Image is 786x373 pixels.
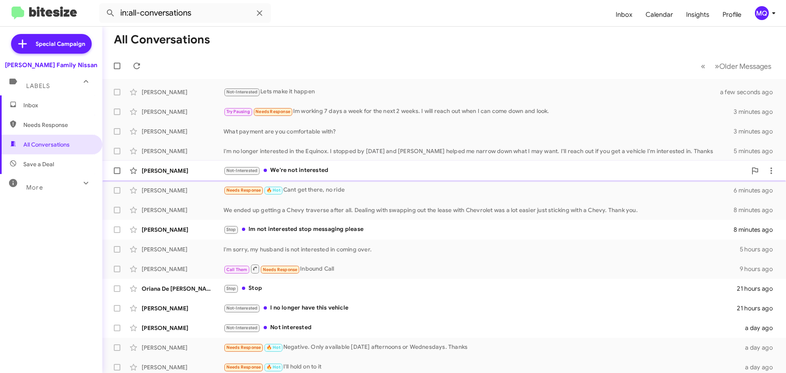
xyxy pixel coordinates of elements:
div: Negative. Only available [DATE] afternoons or Wednesdays. Thanks [224,343,740,352]
span: « [701,61,705,71]
span: Older Messages [719,62,771,71]
div: 6 minutes ago [734,186,779,194]
span: Special Campaign [36,40,85,48]
span: Needs Response [226,188,261,193]
div: [PERSON_NAME] [142,226,224,234]
div: I'm no longer interested in the Equinox. I stopped by [DATE] and [PERSON_NAME] helped me narrow d... [224,147,734,155]
div: I no longer have this vehicle [224,303,737,313]
div: [PERSON_NAME] [142,167,224,175]
div: [PERSON_NAME] [142,245,224,253]
div: [PERSON_NAME] [142,186,224,194]
div: MQ [755,6,769,20]
a: Profile [716,3,748,27]
div: a day ago [740,363,779,371]
div: 21 hours ago [737,285,779,293]
span: Stop [226,286,236,291]
a: Calendar [639,3,680,27]
span: 🔥 Hot [267,188,280,193]
div: Lets make it happen [224,87,730,97]
span: Not-Interested [226,305,258,311]
div: Not interested [224,323,740,332]
button: Next [710,58,776,75]
div: [PERSON_NAME] [142,147,224,155]
a: Insights [680,3,716,27]
div: [PERSON_NAME] [142,108,224,116]
div: What payment are you comfortable with? [224,127,734,136]
div: [PERSON_NAME] [142,324,224,332]
span: Call Them [226,267,248,272]
div: [PERSON_NAME] [142,304,224,312]
div: Inbound Call [224,264,740,274]
span: Inbox [23,101,93,109]
h1: All Conversations [114,33,210,46]
div: Cant get there, no ride [224,185,734,195]
div: I'll hold on to it [224,362,740,372]
div: 5 hours ago [740,245,779,253]
span: Needs Response [226,345,261,350]
div: [PERSON_NAME] [142,363,224,371]
div: I'm sorry, my husband is not interested in coming over. [224,245,740,253]
div: 3 minutes ago [734,108,779,116]
div: 9 hours ago [740,265,779,273]
div: [PERSON_NAME] [142,127,224,136]
div: 8 minutes ago [734,226,779,234]
span: Not-Interested [226,89,258,95]
div: 8 minutes ago [734,206,779,214]
nav: Page navigation example [696,58,776,75]
button: MQ [748,6,777,20]
div: 5 minutes ago [734,147,779,155]
input: Search [99,3,271,23]
div: We ended up getting a Chevy traverse after all. Dealing with swapping out the lease with Chevrole... [224,206,734,214]
div: [PERSON_NAME] [142,265,224,273]
a: Inbox [609,3,639,27]
div: a few seconds ago [730,88,779,96]
span: Stop [226,227,236,232]
button: Previous [696,58,710,75]
span: Not-Interested [226,325,258,330]
span: Not-Interested [226,168,258,173]
div: [PERSON_NAME] Family Nissan [5,61,97,69]
div: [PERSON_NAME] [142,206,224,214]
span: Labels [26,82,50,90]
div: Im not interested stop messaging please [224,225,734,234]
span: 🔥 Hot [267,364,280,370]
span: Save a Deal [23,160,54,168]
span: Needs Response [263,267,298,272]
div: Stop [224,284,737,293]
div: 21 hours ago [737,304,779,312]
div: 3 minutes ago [734,127,779,136]
div: [PERSON_NAME] [142,88,224,96]
span: All Conversations [23,140,70,149]
div: Im working 7 days a week for the next 2 weeks. I will reach out when I can come down and look. [224,107,734,116]
div: a day ago [740,324,779,332]
a: Special Campaign [11,34,92,54]
div: a day ago [740,344,779,352]
span: 🔥 Hot [267,345,280,350]
span: More [26,184,43,191]
span: » [715,61,719,71]
span: Needs Response [255,109,290,114]
span: Needs Response [226,364,261,370]
div: Oriana De [PERSON_NAME] [142,285,224,293]
span: Try Pausing [226,109,250,114]
span: Needs Response [23,121,93,129]
div: [PERSON_NAME] [142,344,224,352]
div: We're not interested [224,166,747,175]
